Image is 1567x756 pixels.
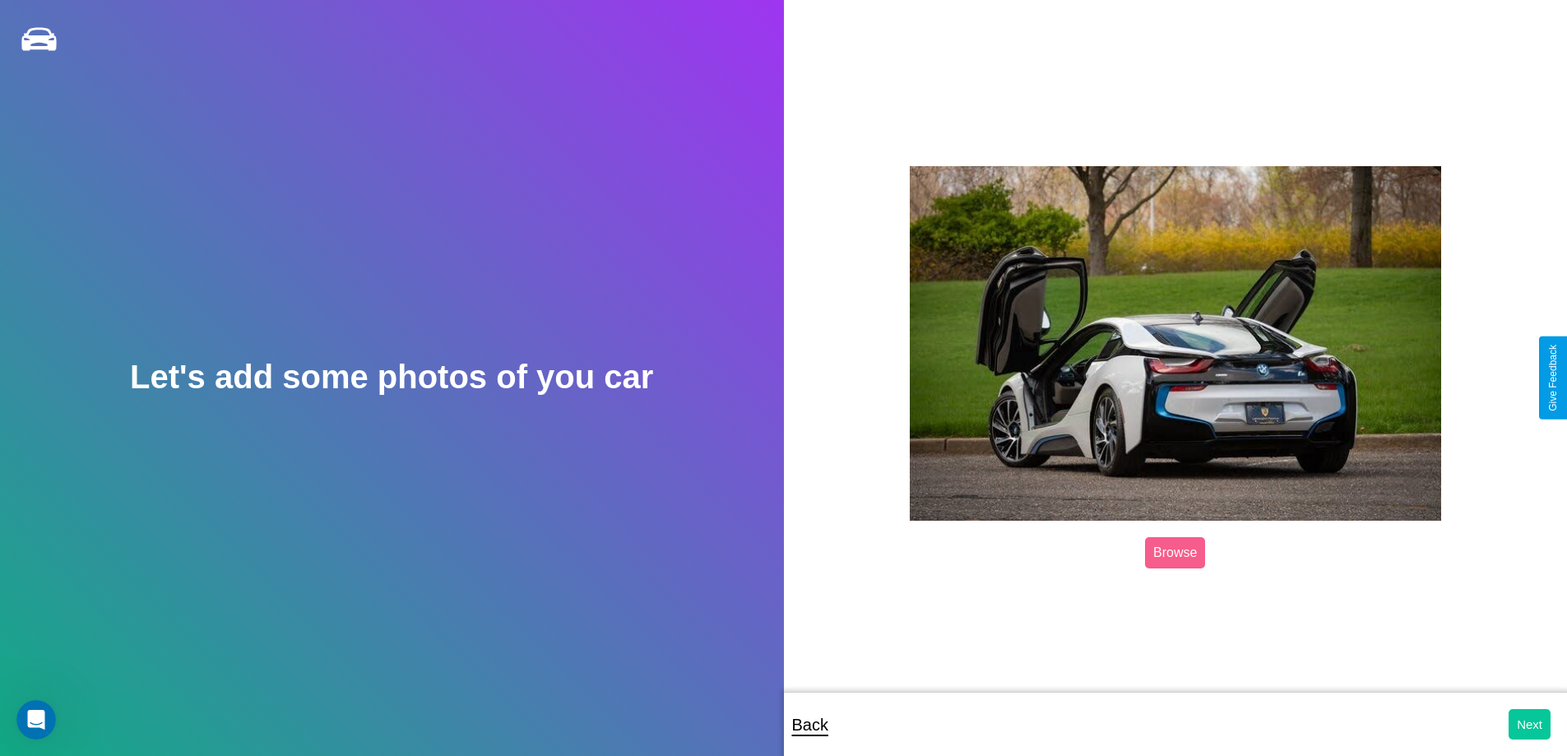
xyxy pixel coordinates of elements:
[792,710,828,740] p: Back
[1509,709,1551,740] button: Next
[130,359,653,396] h2: Let's add some photos of you car
[1145,537,1205,568] label: Browse
[16,700,56,740] iframe: Intercom live chat
[1547,345,1559,411] div: Give Feedback
[910,166,1441,521] img: posted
